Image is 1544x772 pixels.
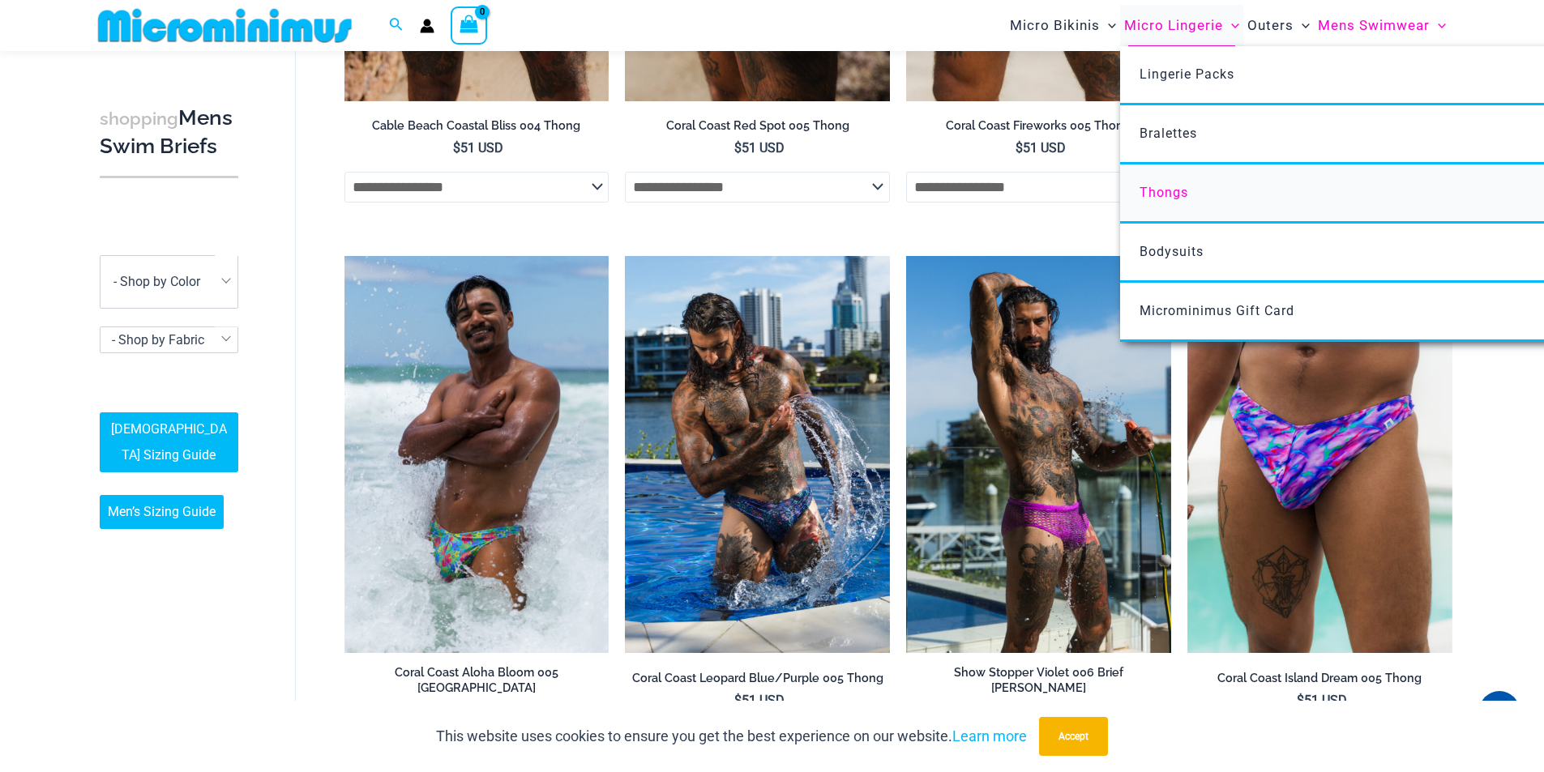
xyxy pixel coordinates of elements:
[1187,671,1452,692] a: Coral Coast Island Dream 005 Thong
[1297,693,1304,708] span: $
[1318,5,1430,46] span: Mens Swimwear
[453,140,503,156] bdi: 51 USD
[101,256,237,308] span: - Shop by Color
[1243,5,1314,46] a: OutersMenu ToggleMenu Toggle
[101,327,237,352] span: - Shop by Fabric
[100,326,238,353] span: - Shop by Fabric
[734,140,742,156] span: $
[734,693,742,708] span: $
[113,275,200,290] span: - Shop by Color
[1006,5,1120,46] a: Micro BikinisMenu ToggleMenu Toggle
[1039,717,1108,756] button: Accept
[1314,5,1450,46] a: Mens SwimwearMenu ToggleMenu Toggle
[906,118,1171,139] a: Coral Coast Fireworks 005 Thong
[906,118,1171,134] h2: Coral Coast Fireworks 005 Thong
[625,256,890,653] img: Coral Coast Leopard BluePurple 005 Thong 09
[1003,2,1453,49] nav: Site Navigation
[100,496,224,530] a: Men’s Sizing Guide
[1100,5,1116,46] span: Menu Toggle
[436,724,1027,749] p: This website uses cookies to ensure you get the best experience on our website.
[451,6,488,44] a: View Shopping Cart, empty
[906,256,1171,653] img: Show Stopper Violet 006 Brief Burleigh 10
[1140,244,1204,259] span: Bodysuits
[1247,5,1294,46] span: Outers
[1187,256,1452,653] a: Coral Coast Island Dream 005 Thong 01Coral Coast Island Dream 005 Thong 02Coral Coast Island Drea...
[906,256,1171,653] a: Show Stopper Violet 006 Brief Burleigh 10Show Stopper Violet 006 Brief Burleigh 11Show Stopper Vi...
[100,109,178,129] span: shopping
[1016,140,1023,156] span: $
[1187,256,1452,653] img: Coral Coast Island Dream 005 Thong 01
[420,19,434,33] a: Account icon link
[625,118,890,134] h2: Coral Coast Red Spot 005 Thong
[1120,5,1243,46] a: Micro LingerieMenu ToggleMenu Toggle
[344,665,609,695] h2: Coral Coast Aloha Bloom 005 [GEOGRAPHIC_DATA]
[1223,5,1239,46] span: Menu Toggle
[100,255,238,309] span: - Shop by Color
[344,665,609,702] a: Coral Coast Aloha Bloom 005 [GEOGRAPHIC_DATA]
[1010,5,1100,46] span: Micro Bikinis
[1140,185,1188,200] span: Thongs
[344,118,609,134] h2: Cable Beach Coastal Bliss 004 Thong
[734,693,785,708] bdi: 51 USD
[952,727,1027,744] a: Learn more
[1140,126,1197,141] span: Bralettes
[344,118,609,139] a: Cable Beach Coastal Bliss 004 Thong
[1016,140,1066,156] bdi: 51 USD
[1140,66,1234,82] span: Lingerie Packs
[625,671,890,686] h2: Coral Coast Leopard Blue/Purple 005 Thong
[453,140,460,156] span: $
[1124,5,1223,46] span: Micro Lingerie
[1187,671,1452,686] h2: Coral Coast Island Dream 005 Thong
[906,665,1171,695] h2: Show Stopper Violet 006 Brief [PERSON_NAME]
[92,7,358,44] img: MM SHOP LOGO FLAT
[100,104,238,160] h3: Mens Swim Briefs
[1430,5,1446,46] span: Menu Toggle
[625,671,890,692] a: Coral Coast Leopard Blue/Purple 005 Thong
[734,140,785,156] bdi: 51 USD
[112,332,204,348] span: - Shop by Fabric
[344,256,609,653] img: Coral Coast Aloha Bloom 005 Thong 09
[625,118,890,139] a: Coral Coast Red Spot 005 Thong
[906,665,1171,702] a: Show Stopper Violet 006 Brief [PERSON_NAME]
[1294,5,1310,46] span: Menu Toggle
[100,413,238,473] a: [DEMOGRAPHIC_DATA] Sizing Guide
[1140,303,1294,318] span: Microminimus Gift Card
[389,15,404,36] a: Search icon link
[625,256,890,653] a: Coral Coast Leopard BluePurple 005 Thong 09Coral Coast Leopard BluePurple 005 Thong 03Coral Coast...
[1297,693,1347,708] bdi: 51 USD
[344,256,609,653] a: Coral Coast Aloha Bloom 005 Thong 09Coral Coast Aloha Bloom 005 Thong 18Coral Coast Aloha Bloom 0...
